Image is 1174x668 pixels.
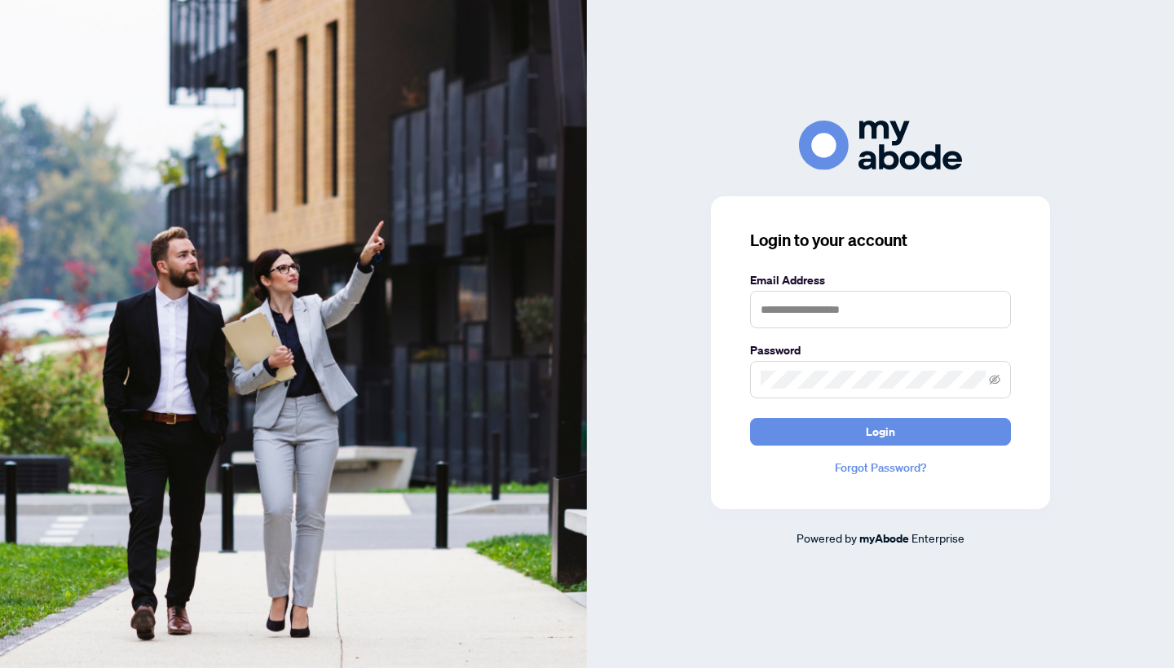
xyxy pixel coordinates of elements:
h3: Login to your account [750,229,1011,252]
a: myAbode [859,530,909,547]
span: eye-invisible [989,374,1000,385]
button: Login [750,418,1011,446]
a: Forgot Password? [750,459,1011,477]
label: Password [750,341,1011,359]
img: ma-logo [799,121,962,170]
span: Login [866,419,895,445]
span: Powered by [797,530,857,545]
label: Email Address [750,271,1011,289]
span: Enterprise [911,530,964,545]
